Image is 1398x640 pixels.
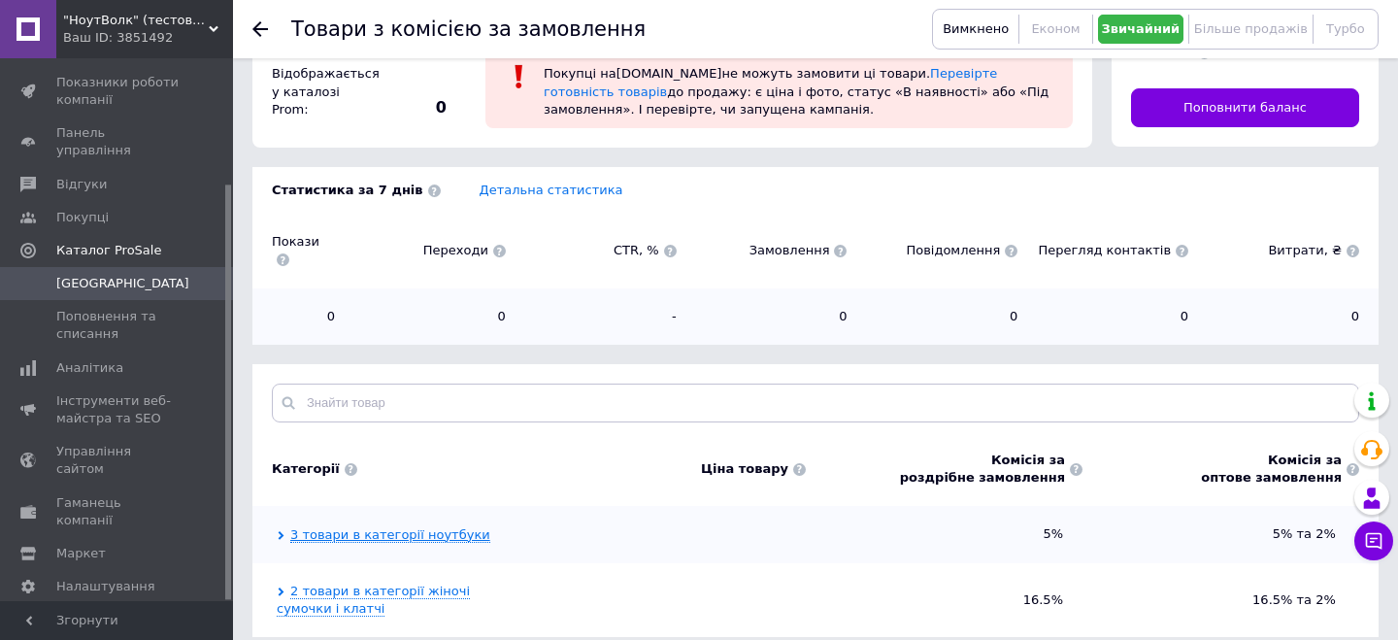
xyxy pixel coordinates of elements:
[1098,15,1183,44] button: Звичайний
[544,66,1048,116] span: Покупці на [DOMAIN_NAME] не можуть замовити ці товари. до продажу: є ціна і фото, статус «В наявн...
[1194,15,1308,44] button: Більше продажів
[56,578,155,595] span: Налаштування
[379,97,447,118] span: 0
[825,591,1063,609] span: 16.5%
[525,242,677,259] span: CTR, %
[267,60,374,123] div: Відображається у каталозі Prom:
[252,21,268,37] div: Повернутися назад
[277,584,470,617] a: 2 товари в категорії жіночі сумочки і клатчі
[56,494,180,529] span: Гаманець компанії
[63,12,209,29] span: "НоутВолк" (тестова компанія, Sites&Chat)
[272,384,1359,422] input: Знайти товар
[1326,21,1365,36] span: Турбо
[56,545,106,562] span: Маркет
[1354,522,1393,560] button: Чат з покупцем
[1031,21,1080,36] span: Економ
[544,66,997,98] a: Перевірте готовність товарів
[696,308,848,325] span: 0
[900,452,1065,487] span: Комісія за роздрібне замовлення
[272,182,441,199] span: Статистика за 7 днів
[1252,592,1340,607] span: 16.5% та 2%
[1208,308,1359,325] span: 0
[56,242,161,259] span: Каталог ProSale
[56,443,180,478] span: Управління сайтом
[56,209,109,226] span: Покупці
[56,392,180,427] span: Інструменти веб-майстра та SEO
[1201,452,1342,487] span: Комісія за оптове замовлення
[1194,21,1308,36] span: Більше продажів
[701,460,788,478] span: Ціна товару
[866,308,1017,325] span: 0
[56,359,123,377] span: Аналітика
[272,233,335,268] span: Покази
[272,460,340,478] span: Категорії
[1037,308,1188,325] span: 0
[825,525,1063,543] span: 5%
[56,308,180,343] span: Поповнення та списання
[1273,526,1340,541] span: 5% та 2%
[354,242,506,259] span: Переходи
[696,242,848,259] span: Замовлення
[1037,242,1188,259] span: Перегляд контактів
[480,183,623,197] a: Детальна статистика
[56,275,189,292] span: [GEOGRAPHIC_DATA]
[1102,21,1181,36] span: Звичайний
[56,124,180,159] span: Панель управління
[1208,242,1359,259] span: Витрати, ₴
[938,15,1014,44] button: Вимкнено
[354,308,506,325] span: 0
[1318,15,1373,44] button: Турбо
[290,527,490,543] a: 3 товари в категорії ноутбуки
[291,19,646,40] div: Товари з комісією за замовлення
[525,308,677,325] span: -
[56,74,180,109] span: Показники роботи компанії
[1024,15,1086,44] button: Економ
[272,308,335,325] span: 0
[505,62,534,91] img: :exclamation:
[1131,88,1359,127] a: Поповнити баланс
[1183,99,1307,117] span: Поповнити баланс
[63,29,233,47] div: Ваш ID: 3851492
[943,21,1009,36] span: Вимкнено
[866,242,1017,259] span: Повідомлення
[56,176,107,193] span: Відгуки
